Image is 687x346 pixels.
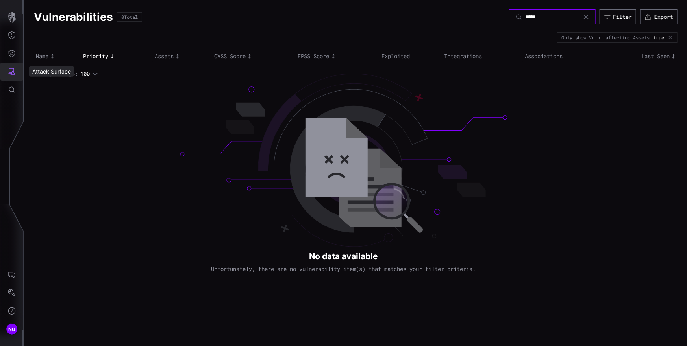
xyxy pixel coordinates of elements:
div: Toggle sort direction [155,53,210,60]
div: Filter [613,13,632,20]
div: 0 Total [121,15,138,19]
div: Toggle sort direction [298,53,378,60]
div: Toggle sort direction [83,53,151,60]
button: Filter [600,9,636,24]
div: : [650,35,667,40]
th: Integrations [442,51,523,62]
div: Toggle sort direction [606,53,678,60]
span: true [653,35,664,40]
button: 100 [80,70,98,78]
th: Associations [523,51,604,62]
div: Attack Surface [29,66,74,77]
button: NU [0,320,23,338]
div: Only show Vuln. affecting Assets [561,35,650,40]
div: Toggle sort direction [214,53,294,60]
div: Toggle sort direction [36,53,79,60]
h1: Vulnerabilities [34,10,113,24]
span: NU [8,325,16,333]
th: Exploited [380,51,442,62]
button: Export [640,9,678,24]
